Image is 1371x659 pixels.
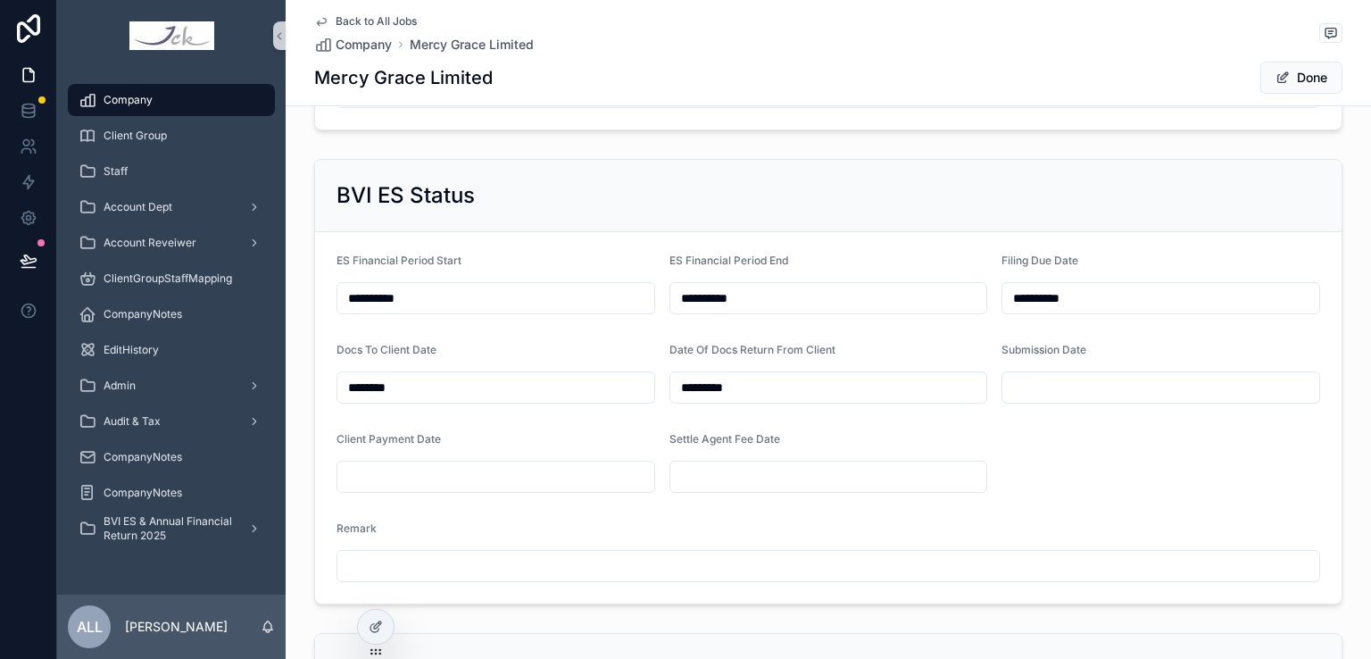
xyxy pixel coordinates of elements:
[104,450,182,464] span: CompanyNotes
[1001,343,1086,356] span: Submission Date
[336,36,392,54] span: Company
[68,120,275,152] a: Client Group
[68,334,275,366] a: EditHistory
[77,616,103,638] span: ALL
[337,343,436,356] span: Docs To Client Date
[314,65,493,90] h1: Mercy Grace Limited
[68,84,275,116] a: Company
[337,521,377,535] span: Remark
[104,379,136,393] span: Admin
[314,36,392,54] a: Company
[68,405,275,438] a: Audit & Tax
[68,155,275,188] a: Staff
[669,343,835,356] span: Date Of Docs Return From Client
[57,71,286,568] div: scrollable content
[104,164,128,179] span: Staff
[68,441,275,473] a: CompanyNotes
[104,414,161,429] span: Audit & Tax
[68,513,275,545] a: BVI ES & Annual Financial Return 2025
[410,36,534,54] a: Mercy Grace Limited
[104,271,232,286] span: ClientGroupStaffMapping
[104,236,196,250] span: Account Reveiwer
[337,254,461,267] span: ES Financial Period Start
[104,307,182,321] span: CompanyNotes
[125,618,228,636] p: [PERSON_NAME]
[669,432,780,446] span: Settle Agent Fee Date
[1001,254,1078,267] span: Filing Due Date
[68,370,275,402] a: Admin
[669,254,788,267] span: ES Financial Period End
[1260,62,1342,94] button: Done
[129,21,214,50] img: App logo
[68,227,275,259] a: Account Reveiwer
[68,298,275,330] a: CompanyNotes
[337,181,475,210] h2: BVI ES Status
[104,486,182,500] span: CompanyNotes
[68,477,275,509] a: CompanyNotes
[104,93,153,107] span: Company
[104,514,234,543] span: BVI ES & Annual Financial Return 2025
[68,191,275,223] a: Account Dept
[104,343,159,357] span: EditHistory
[336,14,417,29] span: Back to All Jobs
[104,129,167,143] span: Client Group
[104,200,172,214] span: Account Dept
[337,432,441,446] span: Client Payment Date
[314,14,417,29] a: Back to All Jobs
[68,263,275,295] a: ClientGroupStaffMapping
